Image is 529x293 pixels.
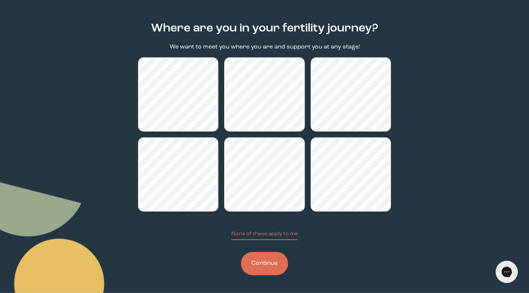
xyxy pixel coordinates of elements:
[231,230,298,240] button: None of these apply to me
[241,252,288,275] button: Continue
[492,258,522,286] iframe: Gorgias live chat messenger
[170,43,360,51] p: We want to meet you where you are and support you at any stage!
[151,20,378,37] h2: Where are you in your fertility journey?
